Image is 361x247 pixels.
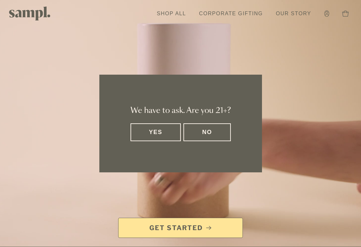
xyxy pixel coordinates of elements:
img: Sampl logo [9,6,51,20]
a: Corporate Gifting [196,6,266,21]
a: Get Started [118,218,243,238]
a: Shop All [154,6,189,21]
span: Get Started [149,223,203,232]
a: Our Story [273,6,315,21]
